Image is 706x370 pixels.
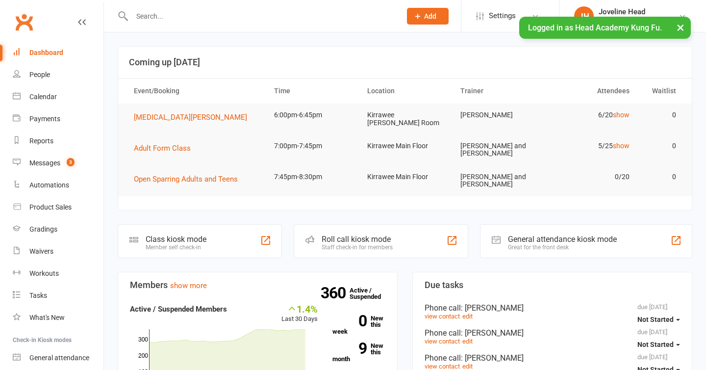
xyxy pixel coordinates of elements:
[425,338,460,345] a: view contact
[462,338,473,345] a: edit
[29,269,59,277] div: Workouts
[452,79,545,104] th: Trainer
[425,303,680,313] div: Phone call
[545,134,638,158] td: 5/25
[425,280,680,290] h3: Due tasks
[332,341,367,356] strong: 9
[599,16,672,25] div: Head Academy Kung Fu
[461,353,524,363] span: : [PERSON_NAME]
[13,347,103,369] a: General attendance kiosk mode
[461,328,524,338] span: : [PERSON_NAME]
[425,353,680,363] div: Phone call
[29,93,57,101] div: Calendar
[67,158,75,166] span: 3
[461,303,524,313] span: : [PERSON_NAME]
[332,343,385,362] a: 9New this month
[638,79,685,104] th: Waitlist
[134,111,254,123] button: [MEDICAL_DATA][PERSON_NAME]
[322,244,393,251] div: Staff check-in for members
[321,286,350,300] strong: 360
[358,79,452,104] th: Location
[13,240,103,263] a: Waivers
[13,64,103,86] a: People
[29,225,57,233] div: Gradings
[637,336,680,353] button: Not Started
[29,181,69,189] div: Automations
[12,10,36,34] a: Clubworx
[332,314,367,328] strong: 0
[358,104,452,134] td: Kirrawee [PERSON_NAME] Room
[13,218,103,240] a: Gradings
[134,144,191,153] span: Adult Form Class
[265,165,358,188] td: 7:45pm-8:30pm
[613,111,630,119] a: show
[637,341,674,348] span: Not Started
[146,235,206,244] div: Class kiosk mode
[134,175,238,184] span: Open Sparring Adults and Teens
[638,104,685,127] td: 0
[29,49,63,56] div: Dashboard
[358,165,452,188] td: Kirrawee Main Floor
[130,305,227,314] strong: Active / Suspended Members
[613,142,630,150] a: show
[452,104,545,127] td: [PERSON_NAME]
[13,108,103,130] a: Payments
[528,23,662,32] span: Logged in as Head Academy Kung Fu.
[322,235,393,244] div: Roll call kiosk mode
[29,159,60,167] div: Messages
[13,42,103,64] a: Dashboard
[29,291,47,299] div: Tasks
[13,263,103,285] a: Workouts
[13,285,103,307] a: Tasks
[425,328,680,338] div: Phone call
[545,165,638,188] td: 0/20
[134,113,247,122] span: [MEDICAL_DATA][PERSON_NAME]
[13,86,103,108] a: Calendar
[545,79,638,104] th: Attendees
[29,71,50,79] div: People
[29,115,60,123] div: Payments
[407,8,449,25] button: Add
[462,363,473,370] a: edit
[637,316,674,323] span: Not Started
[462,313,473,320] a: edit
[13,130,103,152] a: Reports
[13,152,103,174] a: Messages 3
[424,12,436,20] span: Add
[672,17,689,38] button: ×
[29,137,53,145] div: Reports
[130,280,385,290] h3: Members
[13,307,103,329] a: What's New
[13,174,103,196] a: Automations
[265,79,358,104] th: Time
[452,165,545,196] td: [PERSON_NAME] and [PERSON_NAME]
[452,134,545,165] td: [PERSON_NAME] and [PERSON_NAME]
[265,134,358,158] td: 7:00pm-7:45pm
[638,134,685,158] td: 0
[29,314,65,321] div: What's New
[425,313,460,320] a: view contact
[125,79,265,104] th: Event/Booking
[638,165,685,188] td: 0
[13,196,103,218] a: Product Sales
[508,244,617,251] div: Great for the front desk
[134,142,198,154] button: Adult Form Class
[129,57,681,67] h3: Coming up [DATE]
[29,247,53,255] div: Waivers
[545,104,638,127] td: 6/20
[508,235,617,244] div: General attendance kiosk mode
[358,134,452,158] td: Kirrawee Main Floor
[350,280,393,307] a: 360Active / Suspended
[332,315,385,335] a: 0New this week
[281,303,318,314] div: 1.4%
[129,9,394,23] input: Search...
[489,5,516,27] span: Settings
[29,354,89,362] div: General attendance
[134,173,245,185] button: Open Sparring Adults and Teens
[599,7,672,16] div: Joveline Head
[425,363,460,370] a: view contact
[146,244,206,251] div: Member self check-in
[637,311,680,328] button: Not Started
[265,104,358,127] td: 6:00pm-6:45pm
[281,303,318,324] div: Last 30 Days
